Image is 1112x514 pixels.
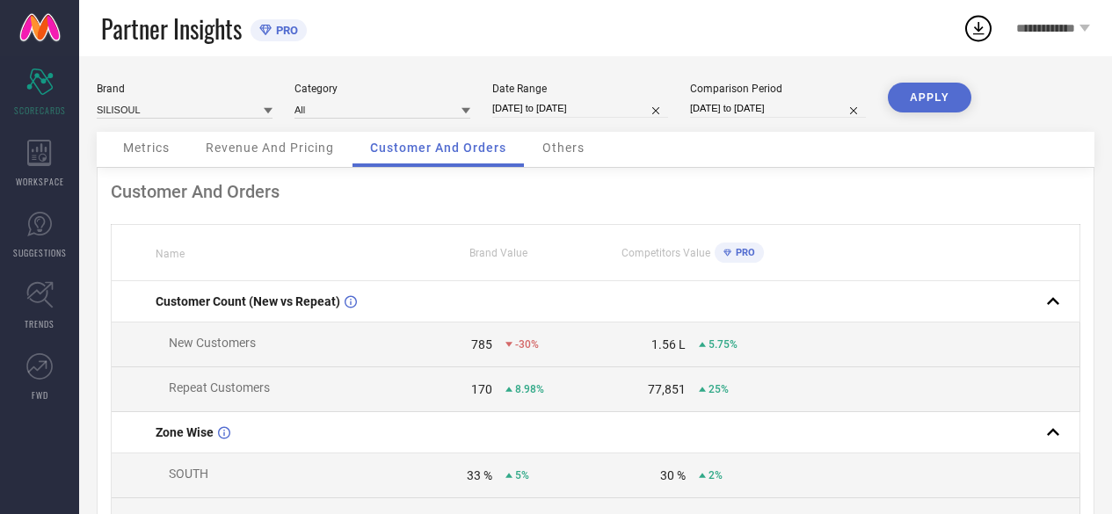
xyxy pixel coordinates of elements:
div: 30 % [660,468,686,482]
span: SOUTH [169,467,208,481]
div: 1.56 L [651,337,686,351]
span: -30% [515,338,539,351]
span: Customer And Orders [370,141,506,155]
span: SUGGESTIONS [13,246,67,259]
div: Category [294,83,470,95]
div: Brand [97,83,273,95]
span: Zone Wise [156,425,214,439]
div: Date Range [492,83,668,95]
span: 25% [709,383,729,395]
span: Brand Value [469,247,527,259]
span: SCORECARDS [14,104,66,117]
span: Revenue And Pricing [206,141,334,155]
input: Select date range [492,99,668,118]
span: Name [156,248,185,260]
div: 77,851 [648,382,686,396]
div: Comparison Period [690,83,866,95]
span: PRO [731,247,755,258]
div: 170 [471,382,492,396]
span: FWD [32,388,48,402]
div: 33 % [467,468,492,482]
span: New Customers [169,336,256,350]
span: 8.98% [515,383,544,395]
button: APPLY [888,83,971,112]
span: Repeat Customers [169,380,270,395]
div: 785 [471,337,492,351]
span: Competitors Value [621,247,710,259]
span: WORKSPACE [16,175,64,188]
span: Customer Count (New vs Repeat) [156,294,340,308]
span: 2% [709,469,723,481]
div: Open download list [963,12,994,44]
span: TRENDS [25,317,55,330]
span: Metrics [123,141,170,155]
span: PRO [272,24,298,37]
span: Others [542,141,585,155]
input: Select comparison period [690,99,866,118]
span: 5.75% [709,338,738,351]
span: 5% [515,469,529,481]
span: Partner Insights [101,11,242,47]
div: Customer And Orders [111,181,1080,202]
